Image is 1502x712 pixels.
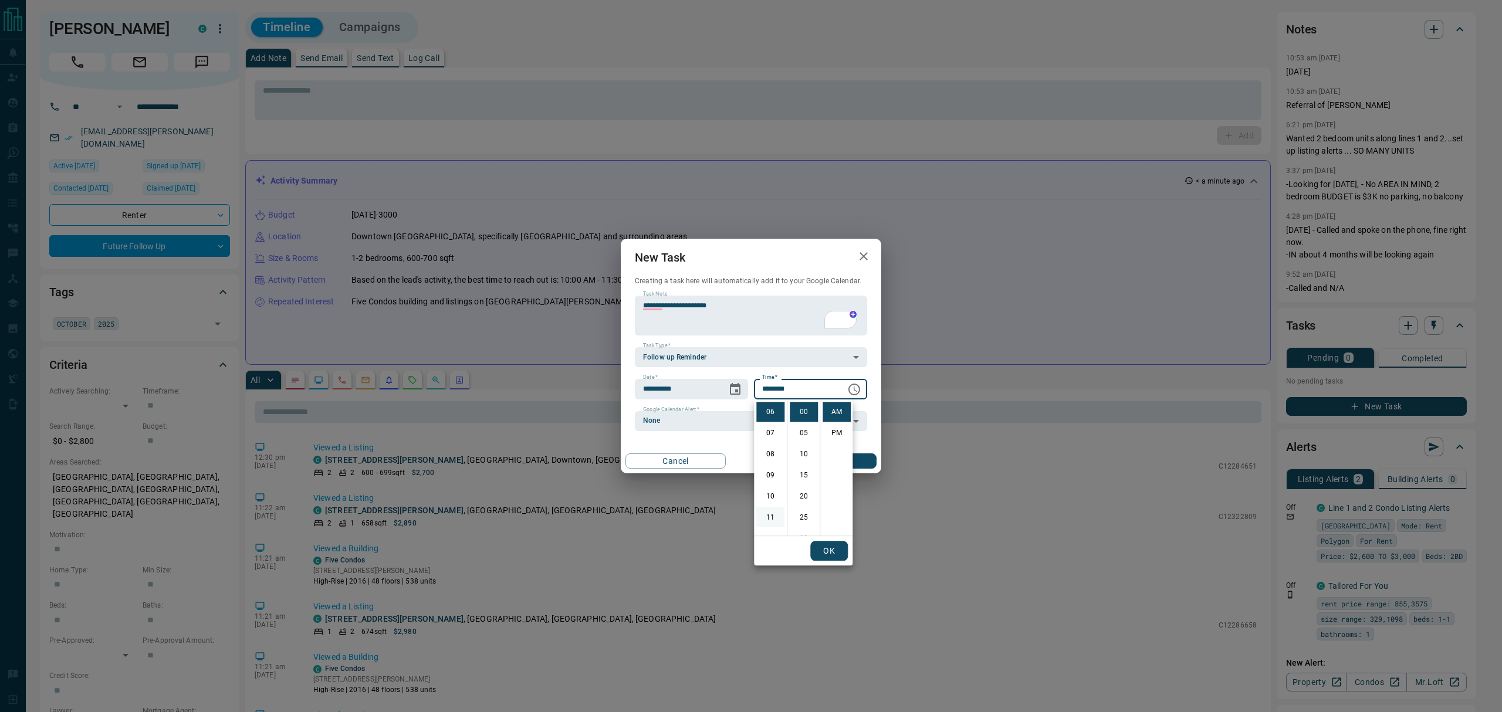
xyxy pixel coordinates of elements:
[756,444,784,464] li: 8 hours
[756,402,784,422] li: 6 hours
[643,301,859,331] textarea: To enrich screen reader interactions, please activate Accessibility in Grammarly extension settings
[823,402,851,422] li: AM
[762,374,777,381] label: Time
[621,239,699,276] h2: New Task
[723,378,747,401] button: Choose date, selected date is Aug 27, 2025
[787,399,820,535] ul: Select minutes
[635,276,867,286] p: Creating a task here will automatically add it to your Google Calendar.
[635,347,867,367] div: Follow up Reminder
[756,423,784,443] li: 7 hours
[790,528,818,548] li: 30 minutes
[756,465,784,485] li: 9 hours
[643,374,658,381] label: Date
[756,381,784,401] li: 5 hours
[810,541,848,561] button: OK
[790,444,818,464] li: 10 minutes
[756,507,784,527] li: 11 hours
[643,406,699,413] label: Google Calendar Alert
[790,486,818,506] li: 20 minutes
[790,465,818,485] li: 15 minutes
[843,378,866,401] button: Choose time, selected time is 6:00 AM
[823,423,851,443] li: PM
[790,423,818,443] li: 5 minutes
[820,399,853,535] ul: Select meridiem
[790,507,818,527] li: 25 minutes
[643,290,667,298] label: Task Note
[625,453,726,469] button: Cancel
[756,486,784,506] li: 10 hours
[635,411,867,431] div: None
[643,342,671,350] label: Task Type
[790,402,818,422] li: 0 minutes
[754,399,787,535] ul: Select hours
